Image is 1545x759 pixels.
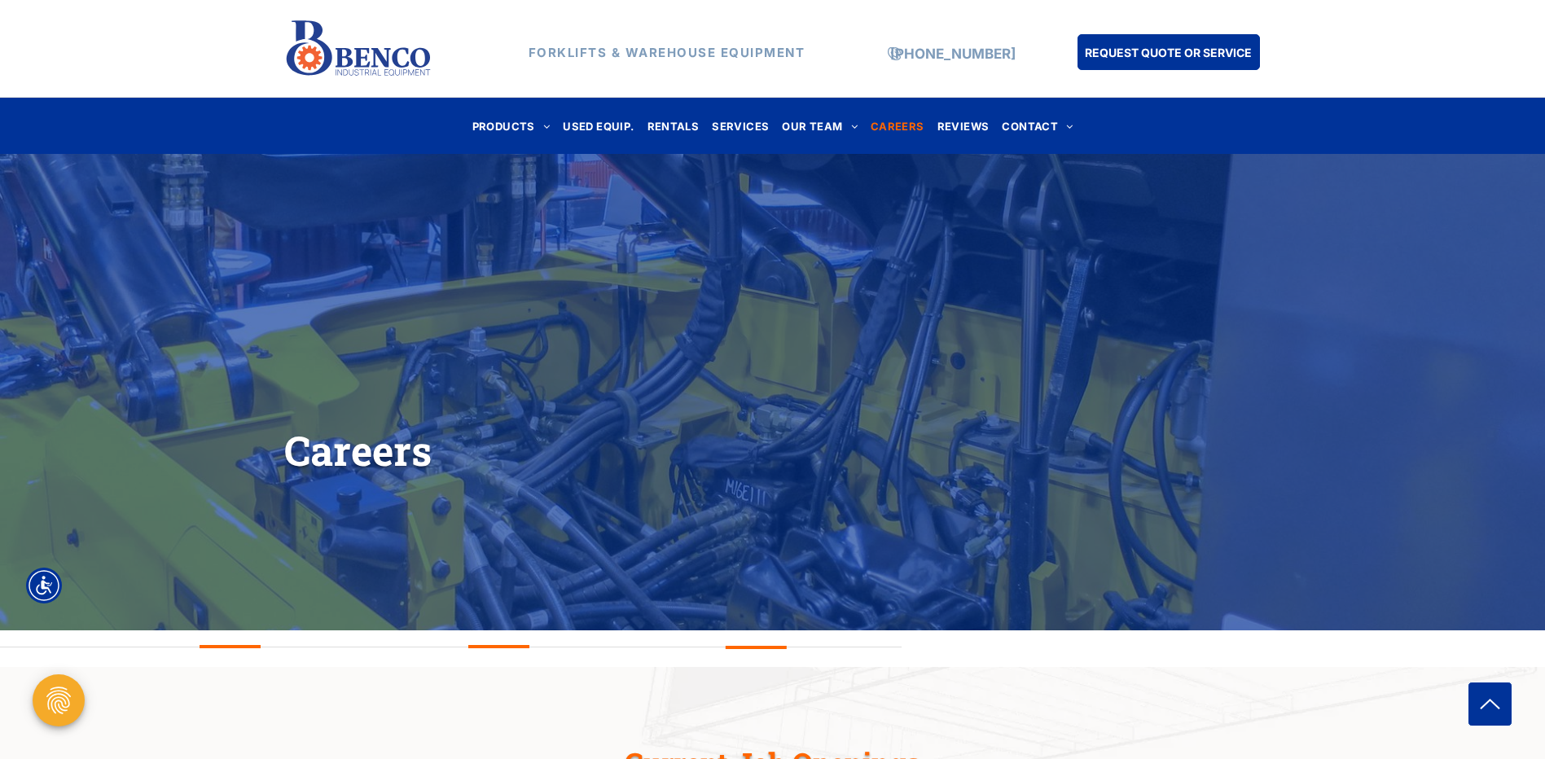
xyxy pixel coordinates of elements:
[529,45,805,60] strong: FORKLIFTS & WAREHOUSE EQUIPMENT
[931,115,996,137] a: REVIEWS
[890,46,1016,62] a: [PHONE_NUMBER]
[641,115,706,137] a: RENTALS
[1078,34,1260,70] a: REQUEST QUOTE OR SERVICE
[284,423,432,477] span: Careers
[466,115,557,137] a: PRODUCTS
[995,115,1079,137] a: CONTACT
[705,115,775,137] a: SERVICES
[775,115,864,137] a: OUR TEAM
[864,115,931,137] a: CAREERS
[556,115,640,137] a: USED EQUIP.
[26,568,62,603] div: Accessibility Menu
[1085,37,1252,68] span: REQUEST QUOTE OR SERVICE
